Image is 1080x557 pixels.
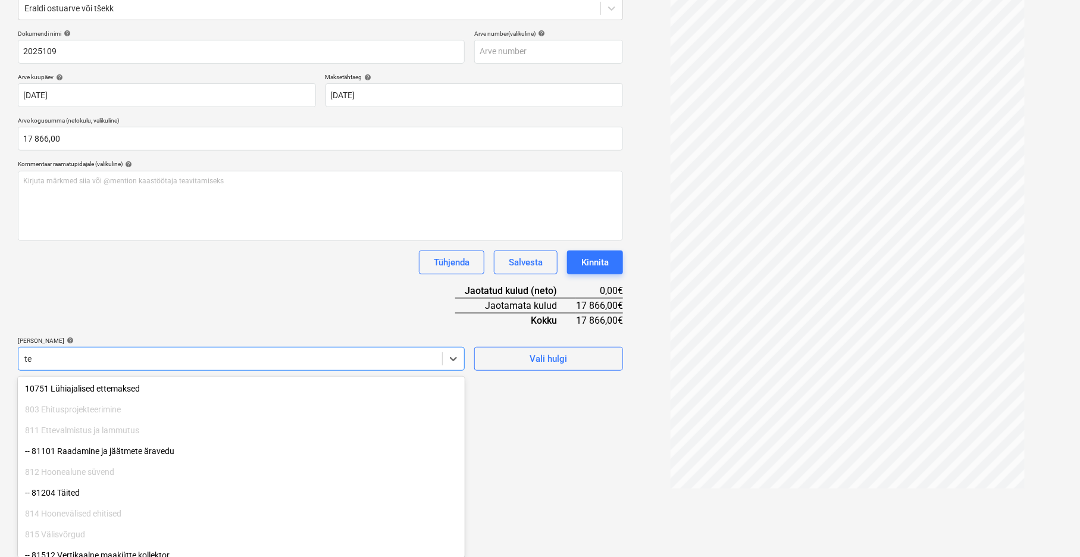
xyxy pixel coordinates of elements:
[18,504,465,523] div: 814 Hoonevälised ehitised
[434,255,469,270] div: Tühjenda
[18,40,465,64] input: Dokumendi nimi
[455,313,576,327] div: Kokku
[494,251,558,274] button: Salvesta
[474,40,623,64] input: Arve number
[18,483,465,502] div: -- 81204 Täited
[61,30,71,37] span: help
[18,160,623,168] div: Kommentaar raamatupidajale (valikuline)
[18,525,465,544] div: 815 Välisvõrgud
[509,255,543,270] div: Salvesta
[18,421,465,440] div: 811 Ettevalmistus ja lammutus
[18,400,465,419] div: 803 Ehitusprojekteerimine
[325,83,624,107] input: Tähtaega pole määratud
[419,251,484,274] button: Tühjenda
[64,337,74,344] span: help
[18,462,465,481] div: 812 Hoonealune süvend
[474,347,623,371] button: Vali hulgi
[576,298,623,313] div: 17 866,00€
[1020,500,1080,557] iframe: Chat Widget
[536,30,545,37] span: help
[18,73,316,81] div: Arve kuupäev
[18,127,623,151] input: Arve kogusumma (netokulu, valikuline)
[18,337,465,345] div: [PERSON_NAME]
[455,284,576,298] div: Jaotatud kulud (neto)
[576,284,623,298] div: 0,00€
[530,351,568,367] div: Vali hulgi
[18,442,465,461] div: -- 81101 Raadamine ja jäätmete äravedu
[18,379,465,398] div: 10751 Lühiajalised ettemaksed
[54,74,63,81] span: help
[123,161,132,168] span: help
[474,30,623,37] div: Arve number (valikuline)
[18,117,623,127] p: Arve kogusumma (netokulu, valikuline)
[362,74,372,81] span: help
[576,313,623,327] div: 17 866,00€
[18,30,465,37] div: Dokumendi nimi
[581,255,609,270] div: Kinnita
[18,83,316,107] input: Arve kuupäeva pole määratud.
[455,298,576,313] div: Jaotamata kulud
[325,73,624,81] div: Maksetähtaeg
[567,251,623,274] button: Kinnita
